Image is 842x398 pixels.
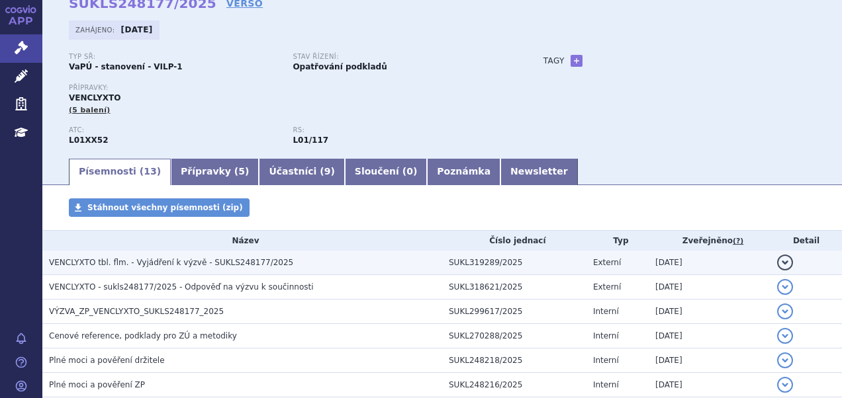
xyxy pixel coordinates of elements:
span: Interní [593,331,619,340]
td: [DATE] [649,299,771,324]
strong: Opatřování podkladů [293,62,387,71]
span: 5 [238,166,245,177]
a: Poznámka [427,159,500,185]
span: Interní [593,307,619,316]
span: Externí [593,258,621,267]
span: Cenové reference, podklady pro ZÚ a metodiky [49,331,237,340]
span: Externí [593,282,621,292]
span: Zahájeno: [75,24,117,35]
th: Číslo jednací [442,231,586,251]
p: ATC: [69,126,279,134]
a: + [571,55,583,67]
span: Interní [593,356,619,365]
a: Účastníci (9) [259,159,344,185]
button: detail [777,255,793,270]
th: Zveřejněno [649,231,771,251]
a: Sloučení (0) [345,159,427,185]
strong: VaPÚ - stanovení - VILP-1 [69,62,183,71]
td: SUKL318621/2025 [442,275,586,299]
a: Stáhnout všechny písemnosti (zip) [69,198,250,217]
p: Typ SŘ: [69,53,279,61]
th: Detail [771,231,842,251]
span: VÝZVA_ZP_VENCLYXTO_SUKLS248177_2025 [49,307,224,316]
span: Plné moci a pověření ZP [49,380,145,389]
abbr: (?) [733,237,743,246]
button: detail [777,352,793,368]
td: SUKL319289/2025 [442,251,586,275]
span: 0 [406,166,413,177]
td: [DATE] [649,251,771,275]
span: VENCLYXTO tbl. flm. - Vyjádření k výzvě - SUKLS248177/2025 [49,258,293,267]
button: detail [777,279,793,295]
span: Interní [593,380,619,389]
th: Typ [586,231,649,251]
p: Stav řízení: [293,53,503,61]
th: Název [42,231,442,251]
strong: venetoklax [293,136,328,145]
button: detail [777,377,793,393]
p: Přípravky: [69,84,517,92]
span: Plné moci a pověření držitele [49,356,165,365]
h3: Tagy [543,53,565,69]
td: SUKL299617/2025 [442,299,586,324]
td: [DATE] [649,348,771,373]
td: [DATE] [649,324,771,348]
strong: [DATE] [121,25,153,34]
strong: VENETOKLAX [69,136,109,145]
a: Newsletter [500,159,578,185]
button: detail [777,328,793,344]
span: (5 balení) [69,106,111,114]
button: detail [777,303,793,319]
td: SUKL248216/2025 [442,373,586,397]
span: VENCLYXTO [69,93,120,102]
td: SUKL248218/2025 [442,348,586,373]
td: [DATE] [649,373,771,397]
span: Stáhnout všechny písemnosti (zip) [87,203,243,212]
span: 13 [144,166,156,177]
td: SUKL270288/2025 [442,324,586,348]
span: 9 [324,166,331,177]
a: Písemnosti (13) [69,159,171,185]
span: VENCLYXTO - sukls248177/2025 - Odpověď na výzvu k součinnosti [49,282,314,292]
a: Přípravky (5) [171,159,259,185]
td: [DATE] [649,275,771,299]
p: RS: [293,126,503,134]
